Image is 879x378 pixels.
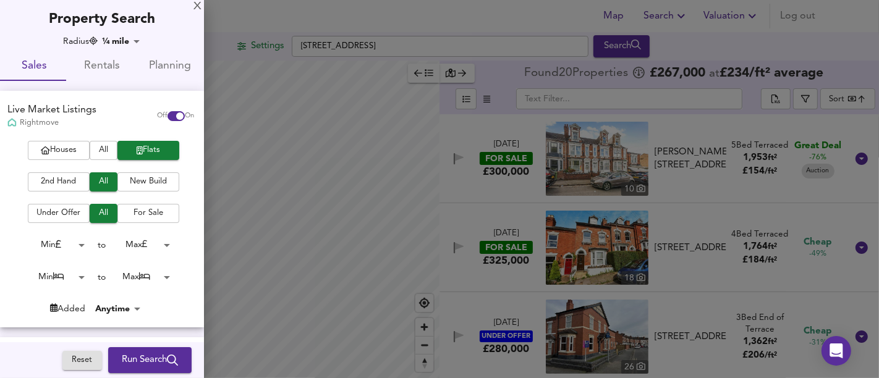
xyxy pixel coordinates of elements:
[117,172,179,191] button: New Build
[91,303,145,315] div: Anytime
[98,271,106,283] div: to
[90,172,117,191] button: All
[96,143,111,157] span: All
[98,239,106,251] div: to
[50,303,85,315] div: Added
[7,103,96,117] div: Live Market Listings
[106,267,174,287] div: Max
[124,206,173,220] span: For Sale
[90,204,117,223] button: All
[34,175,83,189] span: 2nd Hand
[34,143,83,157] span: Houses
[185,111,194,121] span: On
[21,235,89,254] div: Min
[124,175,173,189] span: New Build
[63,35,98,48] div: Radius
[106,235,174,254] div: Max
[28,141,90,160] button: Houses
[21,267,89,287] div: Min
[28,172,90,191] button: 2nd Hand
[75,57,129,76] span: Rentals
[69,353,96,367] span: Reset
[117,141,179,160] button: Flats
[28,204,90,223] button: Under Offer
[193,2,202,11] div: X
[34,206,83,220] span: Under Offer
[143,57,197,76] span: Planning
[98,35,144,48] div: ¼ mile
[7,118,17,128] img: Rightmove
[157,111,168,121] span: Off
[122,352,178,368] span: Run Search
[7,117,96,128] div: Rightmove
[108,347,192,373] button: Run Search
[96,206,111,220] span: All
[822,336,851,366] div: Open Intercom Messenger
[96,175,111,189] span: All
[7,57,61,76] span: Sales
[124,143,173,157] span: Flats
[62,351,102,370] button: Reset
[117,204,179,223] button: For Sale
[90,141,117,160] button: All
